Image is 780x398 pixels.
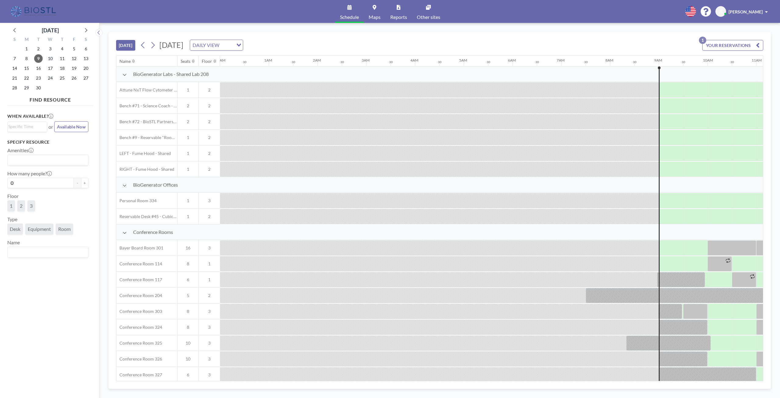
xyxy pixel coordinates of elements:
[584,60,588,64] div: 30
[7,170,52,177] label: How many people?
[68,36,80,44] div: F
[729,9,763,14] span: [PERSON_NAME]
[46,64,55,73] span: Wednesday, September 17, 2025
[199,372,220,378] span: 3
[22,54,31,63] span: Monday, September 8, 2025
[178,261,198,267] span: 8
[362,58,370,63] div: 3AM
[199,198,220,203] span: 3
[116,356,162,362] span: Conference Room 326
[7,147,34,153] label: Amenities
[390,15,407,20] span: Reports
[80,36,92,44] div: S
[178,198,198,203] span: 1
[21,36,33,44] div: M
[178,87,198,93] span: 1
[181,59,190,64] div: Seats
[292,60,295,64] div: 30
[178,324,198,330] span: 8
[178,103,198,109] span: 2
[703,58,713,63] div: 10AM
[199,167,220,172] span: 2
[133,182,178,188] span: BioGenerator Offices
[199,119,220,124] span: 2
[10,5,58,18] img: organization-logo
[7,94,93,103] h4: FIND RESOURCE
[730,60,734,64] div: 30
[8,156,85,164] input: Search for option
[178,277,198,282] span: 6
[116,293,162,298] span: Conference Room 204
[58,54,66,63] span: Thursday, September 11, 2025
[535,60,539,64] div: 30
[752,58,762,63] div: 11AM
[10,54,19,63] span: Sunday, September 7, 2025
[54,121,88,132] button: Available Now
[340,60,344,64] div: 30
[116,103,177,109] span: Bench #71 - Science Coach - BioSTL Bench
[682,60,685,64] div: 30
[70,64,78,73] span: Friday, September 19, 2025
[82,64,90,73] span: Saturday, September 20, 2025
[215,58,225,63] div: 12AM
[199,324,220,330] span: 3
[116,151,171,156] span: LEFT - Fume Hood - Shared
[8,247,88,257] div: Search for option
[116,40,135,51] button: [DATE]
[178,135,198,140] span: 1
[8,122,47,131] div: Search for option
[199,261,220,267] span: 1
[178,245,198,251] span: 16
[159,40,183,49] span: [DATE]
[74,178,81,188] button: -
[313,58,321,63] div: 2AM
[10,203,12,209] span: 1
[199,293,220,298] span: 2
[44,36,56,44] div: W
[178,151,198,156] span: 1
[8,155,88,165] div: Search for option
[70,74,78,82] span: Friday, September 26, 2025
[28,226,51,232] span: Equipment
[199,340,220,346] span: 3
[34,54,43,63] span: Tuesday, September 9, 2025
[116,135,177,140] span: Bench #9 - Reservable "RoomZilla" Bench
[9,36,21,44] div: S
[605,58,613,63] div: 8AM
[34,64,43,73] span: Tuesday, September 16, 2025
[410,58,418,63] div: 4AM
[10,84,19,92] span: Sunday, September 28, 2025
[81,178,88,188] button: +
[46,54,55,63] span: Wednesday, September 10, 2025
[199,277,220,282] span: 1
[116,261,162,267] span: Conference Room 114
[178,167,198,172] span: 1
[56,36,68,44] div: T
[116,309,162,314] span: Conference Room 303
[119,59,131,64] div: Name
[557,58,565,63] div: 7AM
[699,37,706,44] p: 1
[199,135,220,140] span: 2
[202,59,212,64] div: Floor
[7,139,88,145] h3: Specify resource
[20,203,23,209] span: 2
[654,58,662,63] div: 9AM
[221,41,233,49] input: Search for option
[7,239,20,246] label: Name
[57,124,86,129] span: Available Now
[116,245,163,251] span: Bayer Board Room 301
[719,9,723,14] span: JS
[22,64,31,73] span: Monday, September 15, 2025
[199,87,220,93] span: 2
[46,74,55,82] span: Wednesday, September 24, 2025
[70,54,78,63] span: Friday, September 12, 2025
[508,58,516,63] div: 6AM
[8,123,44,130] input: Search for option
[116,277,162,282] span: Conference Room 117
[178,340,198,346] span: 10
[116,214,177,219] span: Reservable Desk #45 - Cubicle Area (Office 206)
[34,74,43,82] span: Tuesday, September 23, 2025
[459,58,467,63] div: 5AM
[199,356,220,362] span: 3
